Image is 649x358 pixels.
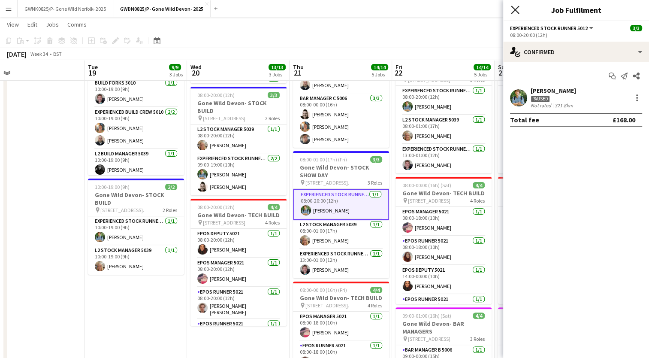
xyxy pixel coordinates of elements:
[402,312,451,319] span: 09:00-01:00 (16h) (Sat)
[163,207,177,213] span: 2 Roles
[395,265,492,294] app-card-role: EPOS Deputy 50211/114:00-00:00 (10h)[PERSON_NAME]
[305,302,349,309] span: [STREET_ADDRESS].
[190,258,287,287] app-card-role: EPOS Manager 50211/108:00-20:00 (12h)[PERSON_NAME]
[394,68,402,78] span: 22
[293,249,389,278] app-card-role: Experienced Stock Runner 50121/113:00-01:00 (12h)[PERSON_NAME]
[293,164,389,179] h3: Gone Wild Devon- STOCK SHOW DAY
[474,71,490,78] div: 5 Jobs
[498,246,594,275] app-card-role: EPOS Deputy 50211/114:00-00:00 (10h)[PERSON_NAME]
[395,115,492,144] app-card-role: L2 Stock Manager 50391/108:00-01:00 (17h)[PERSON_NAME]
[190,229,287,258] app-card-role: EPOS Deputy 50211/108:00-20:00 (12h)[PERSON_NAME]
[498,48,594,173] app-job-card: 08:00-01:00 (17h) (Sun)3/3Gone Wild Devon- STOCK SHOW DAY [STREET_ADDRESS].3 RolesExperienced Sto...
[498,144,594,173] app-card-role: Experienced Stock Runner 50121/113:00-01:00 (12h)[PERSON_NAME]
[370,156,382,163] span: 3/3
[95,184,130,190] span: 10:00-19:00 (9h)
[190,287,287,319] app-card-role: EPOS Runner 50211/108:00-20:00 (12h)[PERSON_NAME] [PERSON_NAME]
[27,21,37,28] span: Edit
[368,179,382,186] span: 3 Roles
[498,86,594,115] app-card-role: Experienced Stock Runner 50121/108:00-20:00 (12h)[PERSON_NAME]
[268,204,280,210] span: 4/4
[269,71,285,78] div: 3 Jobs
[474,64,491,70] span: 14/14
[165,184,177,190] span: 2/2
[169,71,183,78] div: 3 Jobs
[503,42,649,62] div: Confirmed
[613,115,635,124] div: £168.00
[87,68,98,78] span: 19
[498,320,594,335] h3: Gone Wild Devon- BAR MANAGERS
[395,144,492,173] app-card-role: Experienced Stock Runner 50121/113:00-01:00 (12h)[PERSON_NAME]
[88,191,184,206] h3: Gone Wild Devon- STOCK BUILD
[88,78,184,107] app-card-role: Build Forks 50101/110:00-19:00 (9h)[PERSON_NAME]
[395,236,492,265] app-card-role: EPOS Runner 50211/108:00-18:00 (10h)[PERSON_NAME]
[190,99,287,115] h3: Gone Wild Devon- STOCK BUILD
[88,179,184,275] app-job-card: 10:00-19:00 (9h)2/2Gone Wild Devon- STOCK BUILD [STREET_ADDRESS].2 RolesExperienced Stock Runner ...
[88,246,184,275] app-card-role: L2 Stock Manager 50391/110:00-19:00 (9h)[PERSON_NAME]
[293,63,304,71] span: Thu
[395,86,492,115] app-card-role: Experienced Stock Runner 50121/108:00-20:00 (12h)[PERSON_NAME]
[498,275,594,307] app-card-role: EPOS Runner 50211/114:00-00:00 (10h)[PERSON_NAME] [PERSON_NAME]
[203,115,247,121] span: [STREET_ADDRESS].
[268,92,280,98] span: 3/3
[510,32,642,38] div: 08:00-20:00 (12h)
[498,189,594,197] h3: Gone Wild Devon- TECH BUILD
[7,21,19,28] span: View
[503,4,649,15] h3: Job Fulfilment
[395,189,492,197] h3: Gone Wild Devon- TECH BUILD
[88,149,184,178] app-card-role: L2 Build Manager 50391/110:00-19:00 (9h)[PERSON_NAME]
[395,48,492,173] app-job-card: 08:00-01:00 (17h) (Sat)3/3Gone Wild Devon- STOCK SHOW DAY [STREET_ADDRESS].3 RolesExperienced Sto...
[293,294,389,302] h3: Gone Wild Devon- TECH BUILD
[293,94,389,148] app-card-role: Bar Manager C 50063/308:00-00:00 (16h)[PERSON_NAME][PERSON_NAME][PERSON_NAME]
[18,0,113,17] button: GWNK0825/P- Gone Wild Norfolk- 2025
[473,312,485,319] span: 4/4
[7,50,27,58] div: [DATE]
[189,68,202,78] span: 20
[395,177,492,304] div: 08:00-00:00 (16h) (Sat)4/4Gone Wild Devon- TECH BUILD [STREET_ADDRESS].4 RolesEPOS Manager 50211/...
[24,19,41,30] a: Edit
[473,182,485,188] span: 4/4
[100,207,144,213] span: [STREET_ADDRESS].
[371,64,388,70] span: 14/14
[498,63,507,71] span: Sat
[190,87,287,195] app-job-card: 08:00-20:00 (12h)3/3Gone Wild Devon- STOCK BUILD [STREET_ADDRESS].2 RolesL2 Stock Manager 50391/1...
[269,64,286,70] span: 13/13
[371,71,388,78] div: 5 Jobs
[395,294,492,326] app-card-role: EPOS Runner 50211/114:00-00:00 (10h)
[46,21,59,28] span: Jobs
[498,217,594,246] app-card-role: EPOS Runner 50211/108:00-18:00 (10h)[PERSON_NAME]
[531,102,553,109] div: Not rated
[203,219,247,226] span: [STREET_ADDRESS].
[169,64,181,70] span: 9/9
[53,51,62,57] div: BST
[470,197,485,204] span: 4 Roles
[498,177,594,304] app-job-card: 08:00-00:00 (16h) (Sun)4/4Gone Wild Devon- TECH BUILD [STREET_ADDRESS].4 RolesEPOS Manager 50211/...
[368,302,382,309] span: 4 Roles
[293,27,389,148] app-job-card: 08:00-00:00 (16h) (Fri)4/4Gone Wild Devon- BAR MANAGERS [STREET_ADDRESS].2 RolesBar Manager B 500...
[395,320,492,335] h3: Gone Wild Devon- BAR MANAGERS
[510,25,595,31] button: Experienced Stock Runner 5012
[88,63,98,71] span: Tue
[408,197,452,204] span: [STREET_ADDRESS].
[497,68,507,78] span: 23
[470,336,485,342] span: 3 Roles
[88,48,184,175] app-job-card: 10:00-19:00 (9h)5/5Gone Wild Devon- BUILD [STREET_ADDRESS].4 RolesBuild Forks 50101/110:00-19:00 ...
[190,199,287,326] app-job-card: 08:00-20:00 (12h)4/4Gone Wild Devon- TECH BUILD [STREET_ADDRESS].4 RolesEPOS Deputy 50211/108:00-...
[510,115,539,124] div: Total fee
[197,92,235,98] span: 08:00-20:00 (12h)
[293,189,389,220] app-card-role: Experienced Stock Runner 50121/108:00-20:00 (12h)[PERSON_NAME]
[553,102,575,109] div: 321.8km
[293,220,389,249] app-card-role: L2 Stock Manager 50391/108:00-01:00 (17h)[PERSON_NAME]
[305,179,349,186] span: [STREET_ADDRESS].
[42,19,62,30] a: Jobs
[88,107,184,149] app-card-role: Experienced Build Crew 50102/210:00-19:00 (9h)[PERSON_NAME][PERSON_NAME]
[265,115,280,121] span: 2 Roles
[300,156,347,163] span: 08:00-01:00 (17h) (Fri)
[88,216,184,246] app-card-role: Experienced Stock Runner 50121/110:00-19:00 (9h)[PERSON_NAME]
[190,124,287,154] app-card-role: L2 Stock Manager 50391/108:00-20:00 (12h)[PERSON_NAME]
